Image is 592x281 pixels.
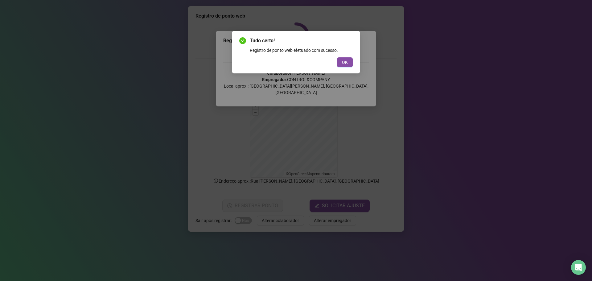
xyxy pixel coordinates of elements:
div: Open Intercom Messenger [571,260,586,275]
div: Registro de ponto web efetuado com sucesso. [250,47,353,54]
span: Tudo certo! [250,37,353,44]
span: OK [342,59,348,66]
button: OK [337,57,353,67]
span: check-circle [239,37,246,44]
